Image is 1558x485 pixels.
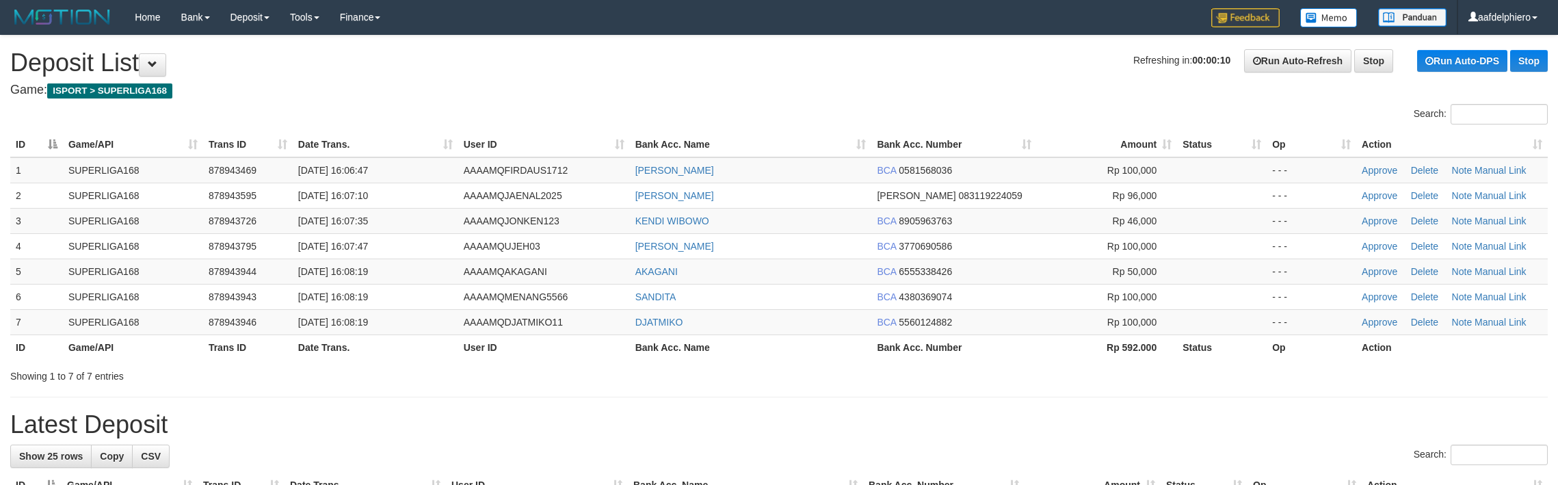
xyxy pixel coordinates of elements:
[1414,104,1548,124] label: Search:
[63,233,203,259] td: SUPERLIGA168
[1267,233,1356,259] td: - - -
[1362,266,1397,277] a: Approve
[458,132,630,157] th: User ID: activate to sort column ascending
[1452,241,1473,252] a: Note
[635,165,714,176] a: [PERSON_NAME]
[1452,291,1473,302] a: Note
[63,132,203,157] th: Game/API: activate to sort column ascending
[1267,157,1356,183] td: - - -
[464,266,547,277] span: AAAAMQAKAGANI
[877,165,896,176] span: BCA
[63,183,203,208] td: SUPERLIGA168
[1475,317,1527,328] a: Manual Link
[1362,317,1397,328] a: Approve
[1411,291,1438,302] a: Delete
[1451,445,1548,465] input: Search:
[10,309,63,335] td: 7
[464,190,562,201] span: AAAAMQJAENAL2025
[1113,190,1157,201] span: Rp 96,000
[871,132,1037,157] th: Bank Acc. Number: activate to sort column ascending
[1267,335,1356,360] th: Op
[1452,317,1473,328] a: Note
[464,291,568,302] span: AAAAMQMENANG5566
[209,241,256,252] span: 878943795
[1211,8,1280,27] img: Feedback.jpg
[209,190,256,201] span: 878943595
[899,215,952,226] span: Copy 8905963763 to clipboard
[635,291,676,302] a: SANDITA
[1475,190,1527,201] a: Manual Link
[899,317,952,328] span: Copy 5560124882 to clipboard
[141,451,161,462] span: CSV
[1362,215,1397,226] a: Approve
[464,165,568,176] span: AAAAMQFIRDAUS1712
[1192,55,1230,66] strong: 00:00:10
[1475,215,1527,226] a: Manual Link
[63,157,203,183] td: SUPERLIGA168
[91,445,133,468] a: Copy
[958,190,1022,201] span: Copy 083119224059 to clipboard
[1113,266,1157,277] span: Rp 50,000
[293,132,458,157] th: Date Trans.: activate to sort column ascending
[1475,291,1527,302] a: Manual Link
[298,190,368,201] span: [DATE] 16:07:10
[877,266,896,277] span: BCA
[1378,8,1447,27] img: panduan.png
[1475,266,1527,277] a: Manual Link
[899,241,952,252] span: Copy 3770690586 to clipboard
[1267,309,1356,335] td: - - -
[1362,165,1397,176] a: Approve
[877,291,896,302] span: BCA
[1362,241,1397,252] a: Approve
[1362,190,1397,201] a: Approve
[1354,49,1393,73] a: Stop
[464,241,540,252] span: AAAAMQUJEH03
[1037,132,1177,157] th: Amount: activate to sort column ascending
[47,83,172,99] span: ISPORT > SUPERLIGA168
[203,335,293,360] th: Trans ID
[1417,50,1507,72] a: Run Auto-DPS
[63,335,203,360] th: Game/API
[1107,291,1157,302] span: Rp 100,000
[1267,284,1356,309] td: - - -
[1510,50,1548,72] a: Stop
[630,132,872,157] th: Bank Acc. Name: activate to sort column ascending
[1451,104,1548,124] input: Search:
[635,190,714,201] a: [PERSON_NAME]
[464,317,563,328] span: AAAAMQDJATMIKO11
[298,241,368,252] span: [DATE] 16:07:47
[1475,165,1527,176] a: Manual Link
[1356,335,1548,360] th: Action
[132,445,170,468] a: CSV
[10,49,1548,77] h1: Deposit List
[630,335,872,360] th: Bank Acc. Name
[63,208,203,233] td: SUPERLIGA168
[1411,266,1438,277] a: Delete
[871,335,1037,360] th: Bank Acc. Number
[10,445,92,468] a: Show 25 rows
[10,132,63,157] th: ID: activate to sort column descending
[298,266,368,277] span: [DATE] 16:08:19
[1107,241,1157,252] span: Rp 100,000
[10,233,63,259] td: 4
[63,309,203,335] td: SUPERLIGA168
[100,451,124,462] span: Copy
[293,335,458,360] th: Date Trans.
[10,411,1548,438] h1: Latest Deposit
[19,451,83,462] span: Show 25 rows
[209,266,256,277] span: 878943944
[10,364,639,383] div: Showing 1 to 7 of 7 entries
[1411,165,1438,176] a: Delete
[10,335,63,360] th: ID
[10,259,63,284] td: 5
[899,165,952,176] span: Copy 0581568036 to clipboard
[877,241,896,252] span: BCA
[10,157,63,183] td: 1
[899,291,952,302] span: Copy 4380369074 to clipboard
[1267,259,1356,284] td: - - -
[1356,132,1548,157] th: Action: activate to sort column ascending
[1267,183,1356,208] td: - - -
[63,259,203,284] td: SUPERLIGA168
[1452,165,1473,176] a: Note
[1244,49,1351,73] a: Run Auto-Refresh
